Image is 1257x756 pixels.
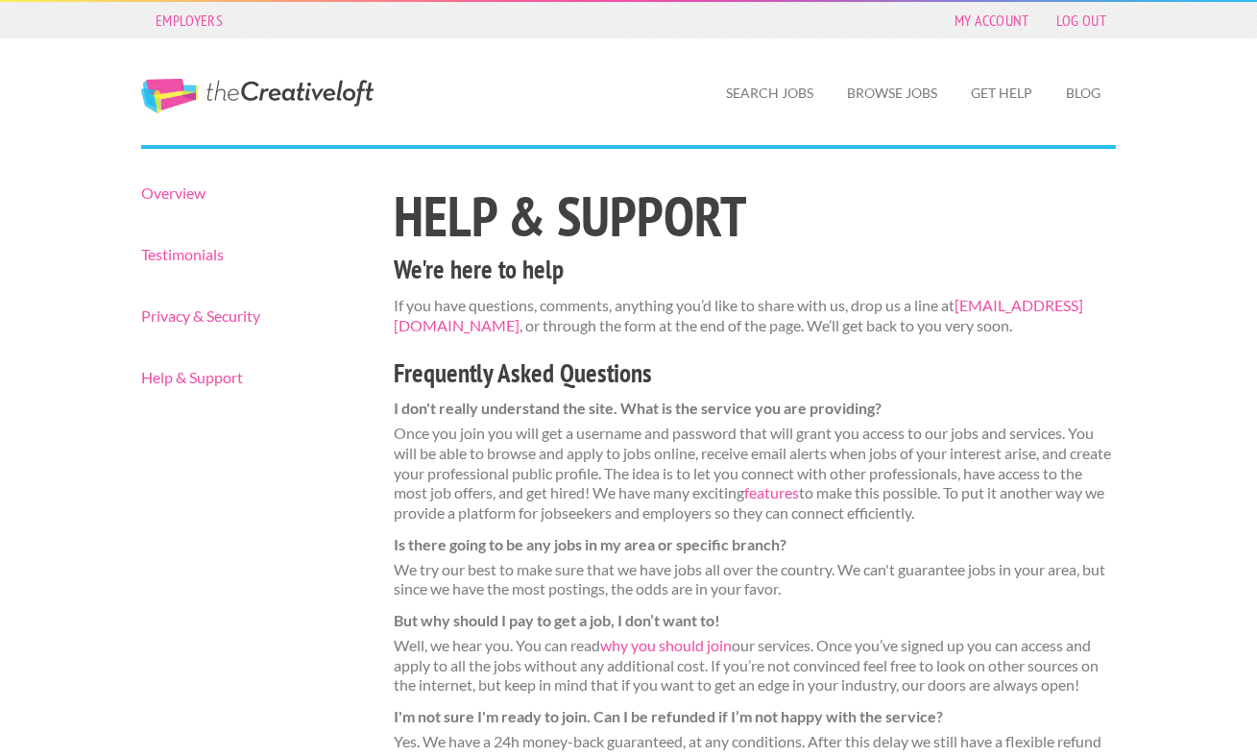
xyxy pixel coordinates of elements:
a: Blog [1051,71,1116,115]
h3: Frequently Asked Questions [394,355,1117,392]
a: [EMAIL_ADDRESS][DOMAIN_NAME] [394,296,1083,334]
a: Get Help [955,71,1048,115]
a: Log Out [1047,7,1116,34]
dd: Well, we hear you. You can read our services. Once you’ve signed up you can access and apply to a... [394,636,1117,695]
a: Browse Jobs [832,71,953,115]
a: features [744,483,799,501]
a: Employers [146,7,232,34]
dd: Once you join you will get a username and password that will grant you access to our jobs and ser... [394,424,1117,524]
a: Help & Support [141,370,360,385]
dt: I'm not sure I'm ready to join. Can I be refunded if I’m not happy with the service? [394,707,1117,727]
dd: We try our best to make sure that we have jobs all over the country. We can't guarantee jobs in y... [394,560,1117,600]
h1: Help & Support [394,188,1117,244]
a: why you should join [600,636,732,654]
a: Testimonials [141,247,360,262]
dt: Is there going to be any jobs in my area or specific branch? [394,535,1117,555]
a: The Creative Loft [141,79,374,113]
a: My Account [945,7,1039,34]
a: Privacy & Security [141,308,360,324]
a: Overview [141,185,360,201]
h3: We're here to help [394,252,1117,288]
p: If you have questions, comments, anything you’d like to share with us, drop us a line at , or thr... [394,296,1117,336]
dt: But why should I pay to get a job, I don’t want to! [394,611,1117,631]
a: Search Jobs [711,71,829,115]
dt: I don't really understand the site. What is the service you are providing? [394,399,1117,419]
